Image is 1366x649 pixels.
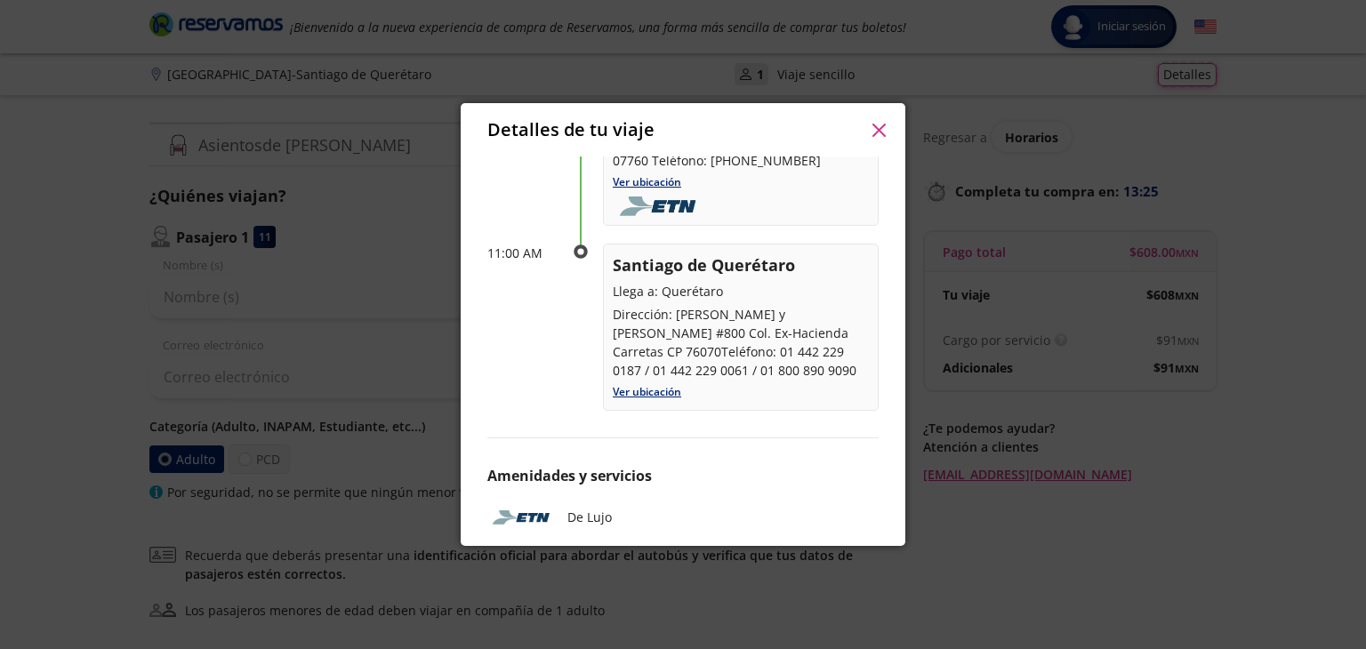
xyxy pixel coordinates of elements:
p: Santiago de Querétaro [613,253,869,277]
p: Llega a: Querétaro [613,282,869,300]
a: Ver ubicación [613,174,681,189]
p: Detalles de tu viaje [487,116,655,143]
p: Amenidades y servicios [487,465,879,486]
p: 11:00 AM [487,244,558,262]
a: Ver ubicación [613,384,681,399]
img: foobar2.png [613,196,708,216]
p: De Lujo [567,508,612,526]
img: ETN [487,504,558,531]
p: Dirección: [PERSON_NAME] y [PERSON_NAME] #800 Col. Ex-Hacienda Carretas CP 76070Teléfono: 01 442 ... [613,305,869,380]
